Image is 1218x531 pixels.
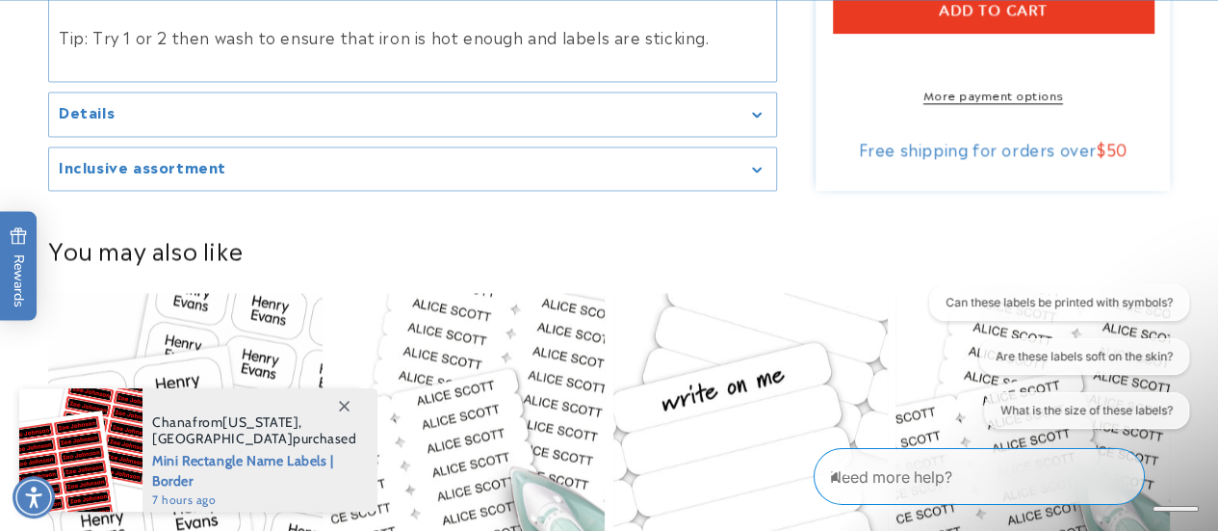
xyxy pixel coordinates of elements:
[222,413,298,431] span: [US_STATE]
[59,23,766,51] p: Tip: Try 1 or 2 then wash to ensure that iron is hot enough and labels are sticking.
[917,284,1199,444] iframe: Gorgias live chat conversation starters
[833,87,1153,104] a: More payment options
[59,157,226,176] h2: Inclusive assortment
[152,414,357,447] span: from , purchased
[59,102,115,121] h2: Details
[48,234,1170,264] h2: You may also like
[49,147,776,191] summary: Inclusive assortment
[833,140,1153,159] div: Free shipping for orders over
[152,413,193,431] span: Chana
[814,440,1199,512] iframe: Gorgias Floating Chat
[1106,138,1127,161] span: 50
[152,491,357,509] span: 7 hours ago
[10,226,28,306] span: Rewards
[13,476,55,518] div: Accessibility Menu
[152,430,293,447] span: [GEOGRAPHIC_DATA]
[939,3,1048,20] span: Add to cart
[1097,138,1106,161] span: $
[152,447,357,491] span: Mini Rectangle Name Labels | Border
[49,93,776,136] summary: Details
